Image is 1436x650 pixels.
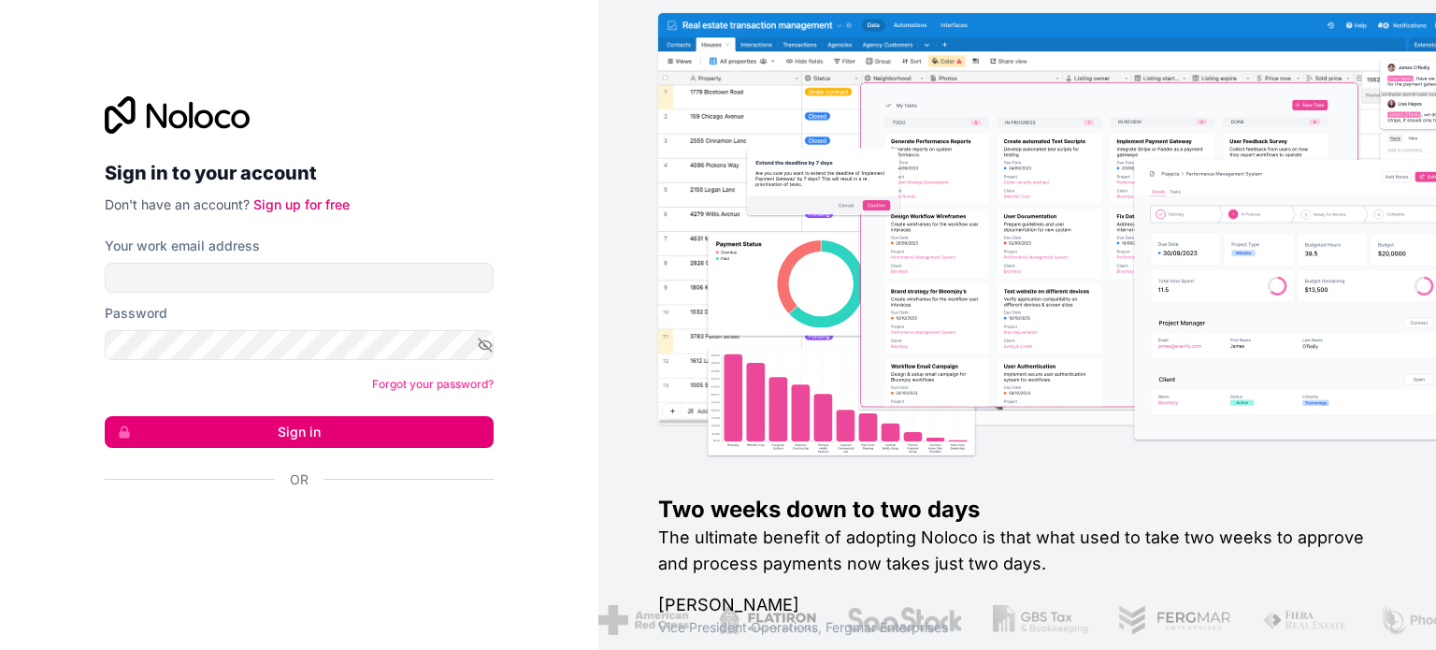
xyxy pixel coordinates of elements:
h2: Sign in to your account [105,156,494,190]
span: Or [290,470,309,489]
label: Password [105,304,167,323]
button: Sign in [105,416,494,448]
input: Password [105,330,494,360]
img: /assets/american-red-cross-BAupjrZR.png [563,605,653,635]
a: Sign up for free [253,196,350,212]
h1: [PERSON_NAME] [658,592,1376,618]
span: Don't have an account? [105,196,250,212]
a: Forgot your password? [372,377,494,391]
label: Your work email address [105,237,260,255]
h2: The ultimate benefit of adopting Noloco is that what used to take two weeks to approve and proces... [658,525,1376,577]
h1: Two weeks down to two days [658,495,1376,525]
input: Email address [105,263,494,293]
h1: Vice President Operations , Fergmar Enterprises [658,618,1376,637]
